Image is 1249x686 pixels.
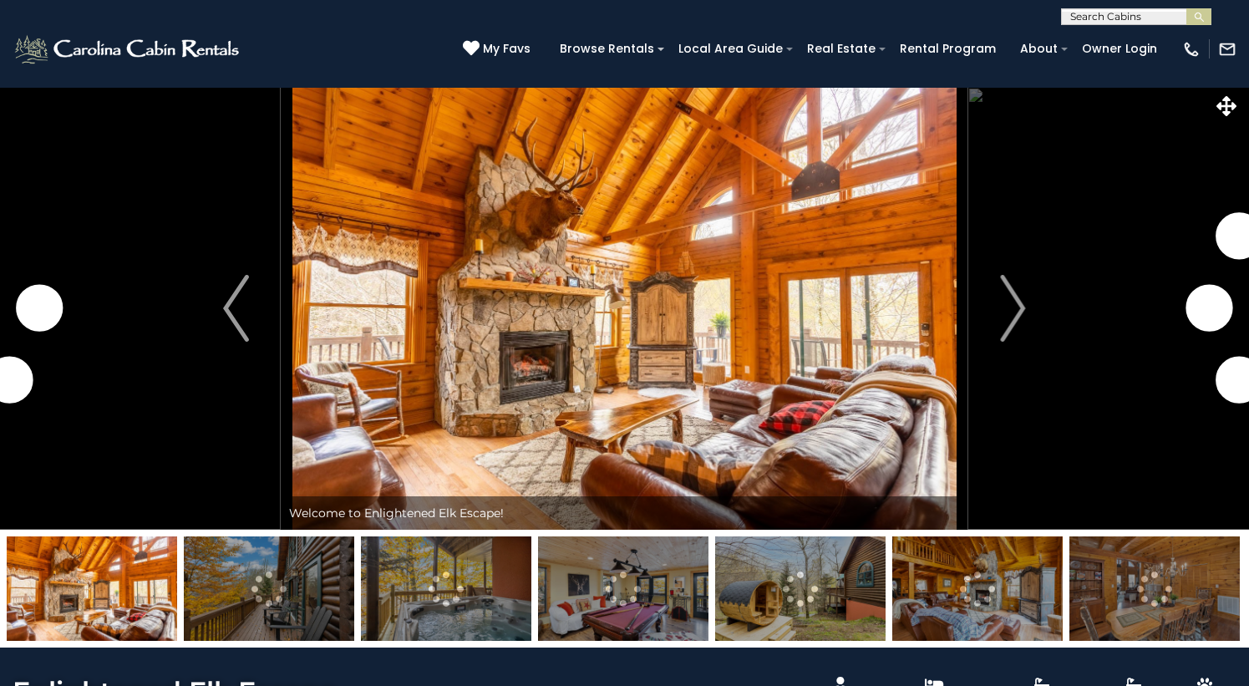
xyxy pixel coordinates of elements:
[670,36,791,62] a: Local Area Guide
[1012,36,1066,62] a: About
[191,87,282,530] button: Previous
[538,536,708,641] img: 163279273
[968,87,1059,530] button: Next
[551,36,663,62] a: Browse Rentals
[799,36,884,62] a: Real Estate
[184,536,354,641] img: 163279299
[7,536,177,641] img: 164433091
[483,40,531,58] span: My Favs
[1069,536,1240,641] img: 163279276
[281,496,967,530] div: Welcome to Enlightened Elk Escape!
[1182,40,1201,58] img: phone-regular-white.png
[892,536,1063,641] img: 164433090
[223,275,248,342] img: arrow
[715,536,886,641] img: 164433089
[1074,36,1165,62] a: Owner Login
[13,33,244,66] img: White-1-2.png
[463,40,535,58] a: My Favs
[361,536,531,641] img: 163279272
[1218,40,1236,58] img: mail-regular-white.png
[1000,275,1025,342] img: arrow
[891,36,1004,62] a: Rental Program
